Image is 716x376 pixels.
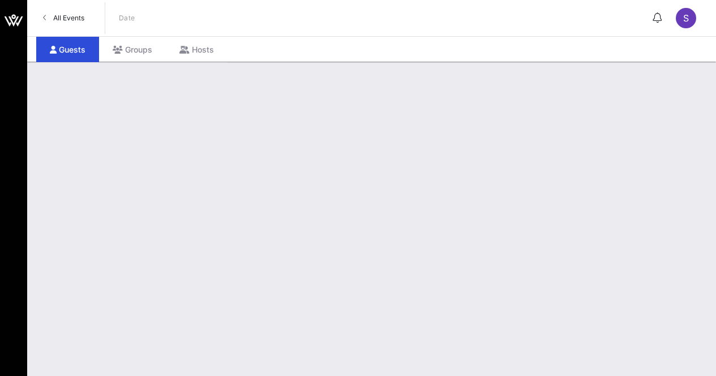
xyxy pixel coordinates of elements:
span: All Events [53,14,84,22]
a: All Events [36,9,91,27]
div: S [676,8,696,28]
div: Hosts [166,37,228,62]
p: Date [119,12,135,24]
div: Guests [36,37,99,62]
div: Groups [99,37,166,62]
span: S [683,12,689,24]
